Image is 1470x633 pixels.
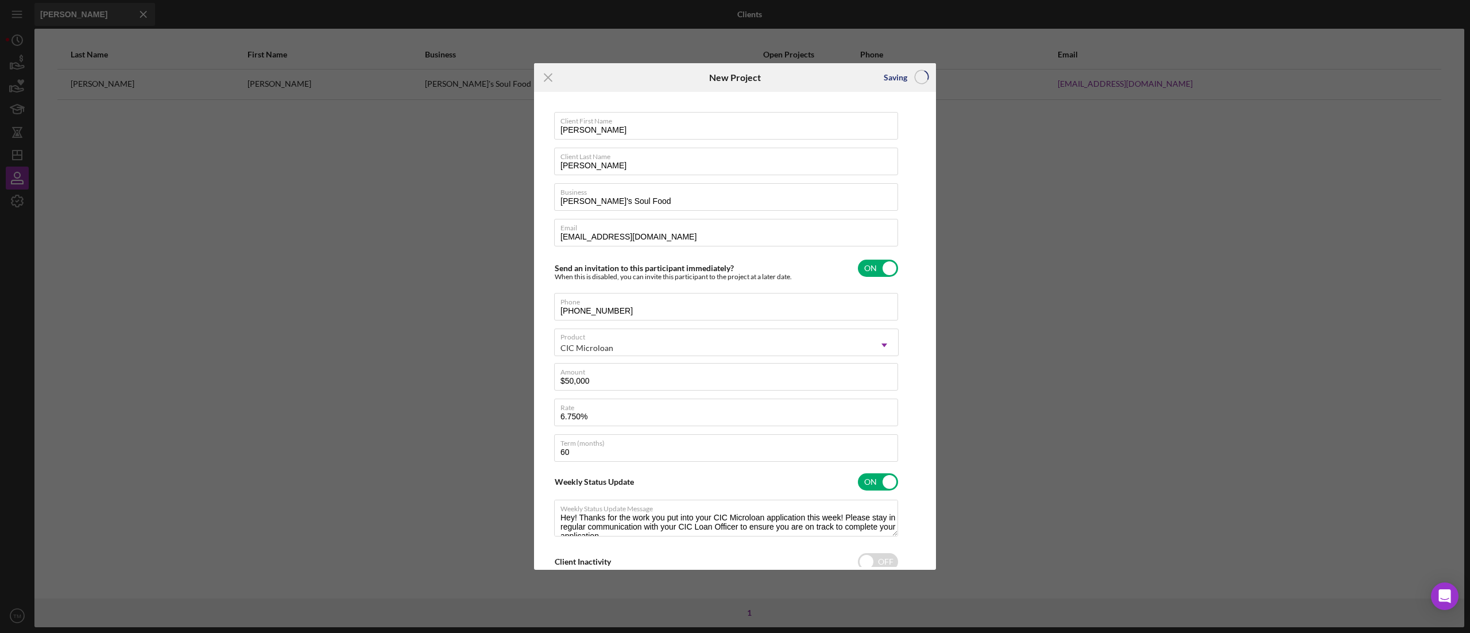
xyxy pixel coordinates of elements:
div: Saving [884,66,907,89]
label: Email [560,219,898,232]
label: Rate [560,399,898,412]
label: Business [560,184,898,196]
div: Open Intercom Messenger [1431,582,1459,610]
textarea: Hey! Thanks for the work you put into your CIC Microloan application this week! Please stay in re... [554,500,898,536]
div: When this is disabled, you can invite this participant to the project at a later date. [555,273,792,281]
label: Client Last Name [560,148,898,161]
label: Client First Name [560,113,898,125]
h6: New Project [709,72,761,83]
label: Weekly Status Update Message [560,500,898,513]
button: Saving [872,66,936,89]
label: Client Inactivity [555,557,611,566]
label: Phone [560,294,898,306]
label: Weekly Status Update [555,477,634,487]
label: Term (months) [560,435,898,447]
div: CIC Microloan [560,343,613,353]
label: Amount [560,364,898,376]
label: Send an invitation to this participant immediately? [555,263,734,273]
